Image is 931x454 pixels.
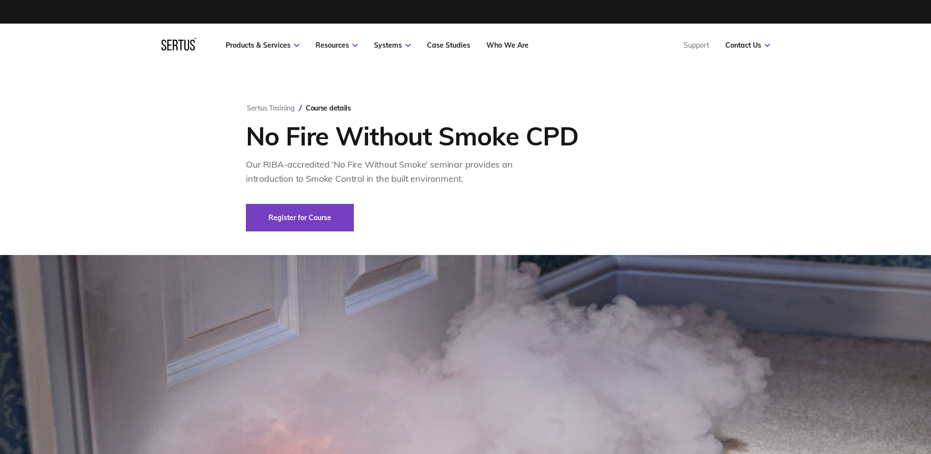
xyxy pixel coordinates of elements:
a: Resources [316,41,358,50]
a: Who We Are [486,41,529,50]
a: Sertus Training [247,104,295,113]
a: Support [684,41,709,50]
div: Our RIBA-accredited ‘No Fire Without Smoke’ seminar provides an introduction to Smoke Control in ... [246,158,516,186]
a: Case Studies [427,41,470,50]
a: Systems [374,41,411,50]
a: Contact Us [725,41,770,50]
a: Register for Course [246,204,354,231]
h1: No Fire Without Smoke CPD [246,122,579,150]
a: Products & Services [226,41,299,50]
